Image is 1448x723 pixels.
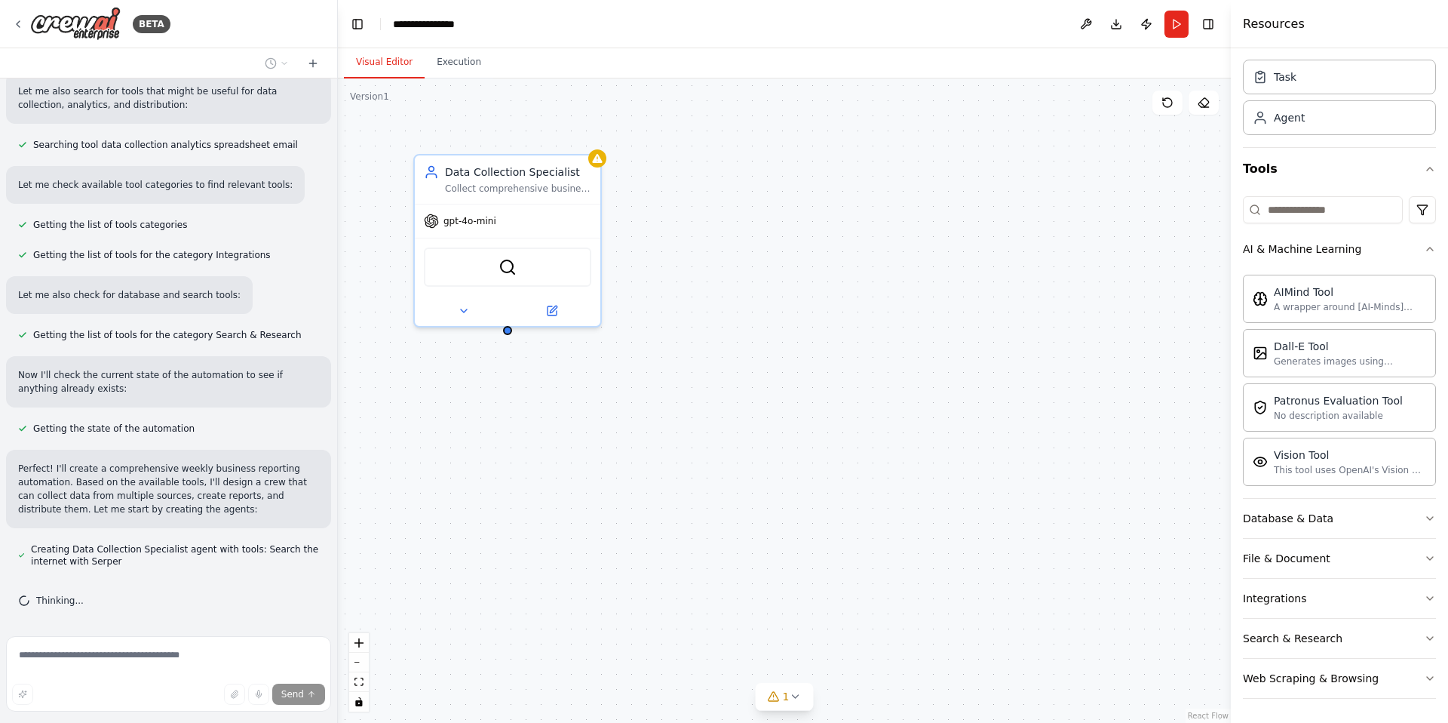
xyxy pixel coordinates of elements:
div: Search & Research [1243,631,1342,646]
div: React Flow controls [349,633,369,712]
span: gpt-4o-mini [443,215,496,227]
span: Getting the state of the automation [33,423,195,435]
div: Web Scraping & Browsing [1243,671,1379,686]
div: Tools [1243,190,1436,711]
button: Switch to previous chat [259,54,295,72]
p: Let me check available tool categories to find relevant tools: [18,178,293,192]
div: Data Collection SpecialistCollect comprehensive business data from multiple sources including CRM... [413,154,602,328]
div: Integrations [1243,591,1306,606]
button: Send [272,684,325,705]
div: BETA [133,15,170,33]
div: AI & Machine Learning [1243,269,1436,498]
button: toggle interactivity [349,692,369,712]
div: This tool uses OpenAI's Vision API to describe the contents of an image. [1274,464,1426,476]
div: Collect comprehensive business data from multiple sources including CRM systems, financial platfo... [445,183,591,195]
button: Visual Editor [344,47,425,78]
p: Let me also search for tools that might be useful for data collection, analytics, and distribution: [18,85,319,112]
button: zoom in [349,633,369,653]
img: Logo [30,7,121,41]
button: Hide right sidebar [1198,14,1219,35]
button: fit view [349,672,369,692]
span: Thinking... [36,595,84,607]
button: zoom out [349,653,369,672]
div: AI & Machine Learning [1243,242,1361,257]
span: Creating Data Collection Specialist agent with tools: Search the internet with Serper [31,543,319,568]
div: Vision Tool [1274,448,1426,463]
span: 1 [783,689,790,704]
button: Execution [425,47,493,78]
p: Let me also check for database and search tools: [18,288,241,302]
div: Version 1 [350,91,389,103]
span: Getting the list of tools for the category Search & Research [33,329,302,341]
div: Crew [1243,54,1436,147]
button: Hide left sidebar [347,14,368,35]
button: 1 [756,683,814,711]
button: Database & Data [1243,499,1436,538]
div: Dall-E Tool [1274,339,1426,354]
button: AI & Machine Learning [1243,229,1436,269]
a: React Flow attribution [1188,712,1229,720]
button: Integrations [1243,579,1436,618]
div: Database & Data [1243,511,1333,526]
button: Tools [1243,148,1436,190]
img: PatronusEvalTool [1253,400,1268,415]
button: Start a new chat [301,54,325,72]
img: VisionTool [1253,454,1268,469]
div: File & Document [1243,551,1330,566]
div: A wrapper around [AI-Minds]([URL][DOMAIN_NAME]). Useful for when you need answers to questions fr... [1274,301,1426,313]
div: Data Collection Specialist [445,165,591,180]
button: Improve this prompt [12,684,33,705]
p: Perfect! I'll create a comprehensive weekly business reporting automation. Based on the available... [18,462,319,516]
p: Now I'll check the current state of the automation to see if anything already exists: [18,368,319,395]
button: Search & Research [1243,619,1436,658]
span: Getting the list of tools for the category Integrations [33,249,271,261]
div: AIMind Tool [1274,285,1426,300]
div: Task [1274,69,1296,85]
img: DallETool [1253,346,1268,361]
nav: breadcrumb [393,17,471,32]
div: No description available [1274,410,1403,422]
div: Patronus Evaluation Tool [1274,393,1403,408]
button: Upload files [224,684,245,705]
img: AIMindTool [1253,291,1268,306]
h4: Resources [1243,15,1305,33]
div: Agent [1274,110,1305,125]
span: Searching tool data collection analytics spreadsheet email [33,139,298,151]
div: Generates images using OpenAI's Dall-E model. [1274,355,1426,368]
button: File & Document [1243,539,1436,578]
button: Click to speak your automation idea [248,684,269,705]
span: Send [281,688,304,700]
button: Web Scraping & Browsing [1243,659,1436,698]
span: Getting the list of tools categories [33,219,187,231]
img: SerperDevTool [499,258,517,276]
button: Open in side panel [509,302,594,320]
